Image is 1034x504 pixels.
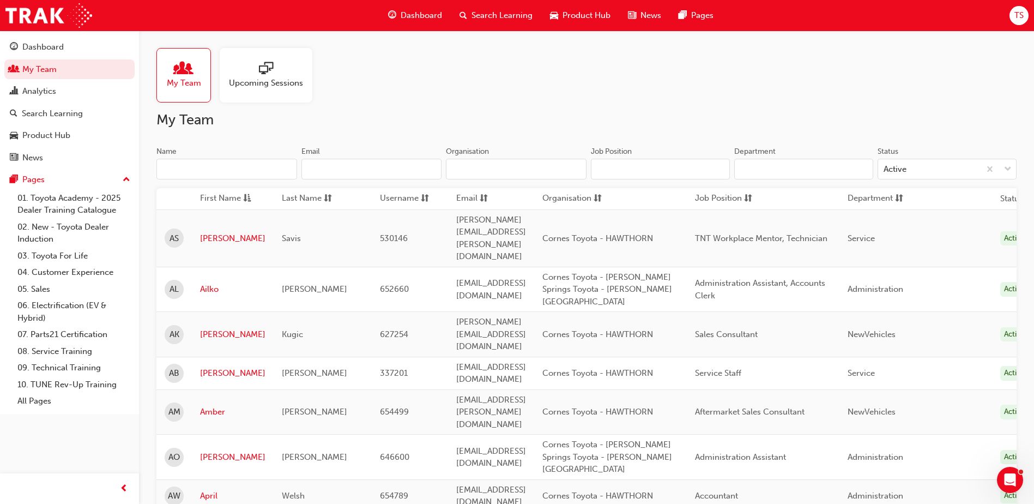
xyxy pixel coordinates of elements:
a: Search Learning [4,104,135,124]
span: [PERSON_NAME] [282,284,347,294]
span: Cornes Toyota - HAWTHORN [542,407,653,417]
div: News [22,152,43,164]
a: News [4,148,135,168]
a: Dashboard [4,37,135,57]
span: [PERSON_NAME][EMAIL_ADDRESS][PERSON_NAME][DOMAIN_NAME] [456,215,526,262]
span: sorting-icon [421,192,429,206]
span: news-icon [628,9,636,22]
span: NewVehicles [848,407,896,417]
button: Departmentsorting-icon [848,192,908,206]
span: sorting-icon [744,192,752,206]
span: Product Hub [563,9,610,22]
span: News [640,9,661,22]
th: Status [1000,193,1023,205]
a: search-iconSearch Learning [451,4,541,27]
a: Ailko [200,283,265,296]
a: Upcoming Sessions [220,48,321,103]
span: Department [848,192,893,206]
a: 06. Electrification (EV & Hybrid) [13,297,135,326]
span: Service [848,368,875,378]
span: Administration Assistant [695,452,786,462]
span: Service Staff [695,368,741,378]
span: car-icon [550,9,558,22]
a: car-iconProduct Hub [541,4,619,27]
input: Name [156,159,297,179]
a: April [200,490,265,502]
span: Dashboard [401,9,442,22]
span: down-icon [1004,163,1012,177]
a: 04. Customer Experience [13,264,135,281]
button: Organisationsorting-icon [542,192,602,206]
span: guage-icon [388,9,396,22]
input: Department [734,159,873,179]
span: Cornes Toyota - HAWTHORN [542,329,653,339]
div: Status [878,146,898,157]
span: prev-icon [120,482,128,496]
span: 530146 [380,233,408,243]
span: guage-icon [10,43,18,52]
a: news-iconNews [619,4,670,27]
span: people-icon [177,62,191,77]
a: 09. Technical Training [13,359,135,376]
span: [PERSON_NAME][EMAIL_ADDRESS][DOMAIN_NAME] [456,317,526,351]
span: Savis [282,233,301,243]
a: pages-iconPages [670,4,722,27]
span: 337201 [380,368,408,378]
div: Active [1000,405,1029,419]
span: [PERSON_NAME] [282,368,347,378]
button: Pages [4,170,135,190]
input: Job Position [591,159,730,179]
div: Active [884,163,906,176]
span: Aftermarket Sales Consultant [695,407,805,417]
span: Last Name [282,192,322,206]
button: Job Positionsorting-icon [695,192,755,206]
a: Trak [5,3,92,28]
span: AW [168,490,180,502]
span: Job Position [695,192,742,206]
input: Organisation [446,159,586,179]
a: My Team [156,48,220,103]
span: 646600 [380,452,409,462]
div: Email [301,146,320,157]
span: asc-icon [243,192,251,206]
iframe: Intercom live chat [997,467,1023,493]
a: All Pages [13,393,135,410]
span: First Name [200,192,241,206]
span: sorting-icon [480,192,488,206]
div: Department [734,146,776,157]
span: sorting-icon [324,192,332,206]
span: Cornes Toyota - HAWTHORN [542,233,653,243]
span: TS [1014,9,1024,22]
a: 10. TUNE Rev-Up Training [13,376,135,393]
span: Email [456,192,477,206]
div: Active [1000,231,1029,246]
a: 05. Sales [13,281,135,298]
span: Cornes Toyota - HAWTHORN [542,368,653,378]
a: My Team [4,59,135,80]
span: Cornes Toyota - [PERSON_NAME] Springs Toyota - [PERSON_NAME][GEOGRAPHIC_DATA] [542,440,672,474]
span: Organisation [542,192,591,206]
span: 652660 [380,284,409,294]
button: Last Namesorting-icon [282,192,342,206]
span: Accountant [695,491,738,501]
a: [PERSON_NAME] [200,367,265,380]
span: [EMAIL_ADDRESS][DOMAIN_NAME] [456,278,526,301]
span: pages-icon [10,175,18,185]
span: My Team [167,77,201,89]
span: Service [848,233,875,243]
button: Emailsorting-icon [456,192,516,206]
a: guage-iconDashboard [379,4,451,27]
span: AM [168,406,180,418]
span: Cornes Toyota - HAWTHORN [542,491,653,501]
div: Name [156,146,177,157]
div: Active [1000,489,1029,503]
a: Analytics [4,81,135,101]
div: Product Hub [22,129,70,142]
span: TNT Workplace Mentor, Technician [695,233,827,243]
a: Amber [200,406,265,418]
button: TS [1009,6,1029,25]
div: Pages [22,173,45,186]
div: Search Learning [22,107,83,120]
div: Active [1000,327,1029,342]
span: Administration Assistant, Accounts Clerk [695,278,825,301]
